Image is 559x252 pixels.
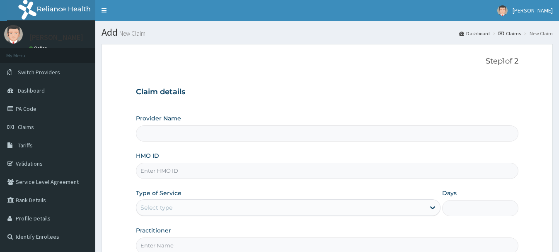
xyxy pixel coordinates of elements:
[29,45,49,51] a: Online
[136,88,519,97] h3: Claim details
[136,189,181,197] label: Type of Service
[136,152,159,160] label: HMO ID
[136,163,519,179] input: Enter HMO ID
[497,5,508,16] img: User Image
[18,123,34,131] span: Claims
[136,226,171,235] label: Practitioner
[18,69,60,76] span: Switch Providers
[118,30,145,37] small: New Claim
[29,34,83,41] p: [PERSON_NAME]
[4,25,23,44] img: User Image
[136,57,519,66] p: Step 1 of 2
[513,7,553,14] span: [PERSON_NAME]
[442,189,457,197] label: Days
[136,114,181,122] label: Provider Name
[522,30,553,37] li: New Claim
[459,30,490,37] a: Dashboard
[102,27,553,38] h1: Add
[499,30,521,37] a: Claims
[18,142,33,149] span: Tariffs
[140,203,172,212] div: Select type
[18,87,45,94] span: Dashboard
